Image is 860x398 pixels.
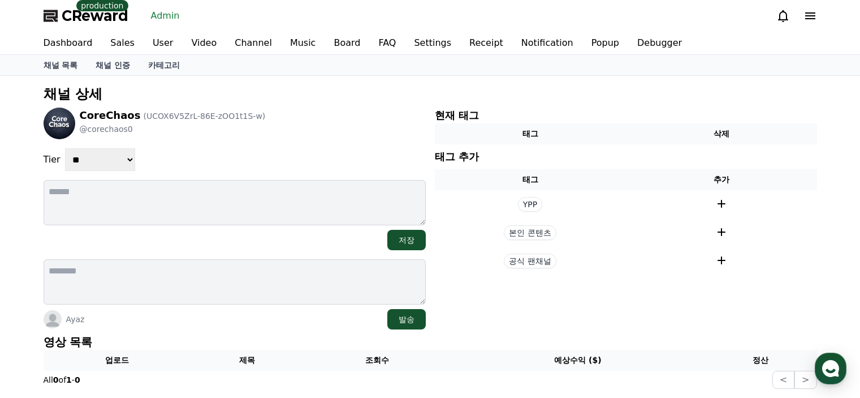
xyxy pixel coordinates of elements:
[435,108,817,123] p: 현재 태그
[435,123,626,144] th: 태그
[44,108,75,139] img: CoreChaos
[405,32,460,54] a: Settings
[66,375,72,384] strong: 1
[191,350,303,371] th: 제목
[435,149,479,165] p: 태그 추가
[44,7,128,25] a: CReward
[44,374,80,386] p: All of -
[504,225,556,240] span: 본인 콘텐츠
[144,32,182,54] a: User
[226,32,281,54] a: Channel
[34,32,102,54] a: Dashboard
[80,109,141,121] span: CoreChaos
[435,169,626,190] th: 태그
[303,350,451,371] th: 조회수
[387,230,426,250] button: 저장
[369,32,405,54] a: FAQ
[44,153,60,166] p: Tier
[626,169,817,190] th: 추가
[146,7,184,25] a: Admin
[87,55,139,75] a: 채널 인증
[705,350,816,371] th: 정산
[512,32,582,54] a: Notification
[62,7,128,25] span: CReward
[139,55,189,75] a: 카테고리
[101,32,144,54] a: Sales
[387,309,426,329] button: 발송
[794,371,816,389] button: >
[518,197,542,212] span: YPP
[772,371,794,389] button: <
[44,85,817,103] p: 채널 상세
[281,32,325,54] a: Music
[53,375,59,384] strong: 0
[44,334,817,350] p: 영상 목록
[80,123,266,135] p: @corechaos0
[451,350,705,371] th: 예상수익 ($)
[504,254,556,268] span: 공식 팬채널
[582,32,628,54] a: Popup
[44,350,191,371] th: 업로드
[44,310,62,328] img: Ayaz
[626,123,817,144] th: 삭제
[75,375,80,384] strong: 0
[628,32,691,54] a: Debugger
[460,32,512,54] a: Receipt
[66,314,85,325] p: Ayaz
[144,112,266,121] span: (UCOX6V5ZrL-86E-zOO1t1S-w)
[325,32,369,54] a: Board
[34,55,87,75] a: 채널 목록
[182,32,226,54] a: Video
